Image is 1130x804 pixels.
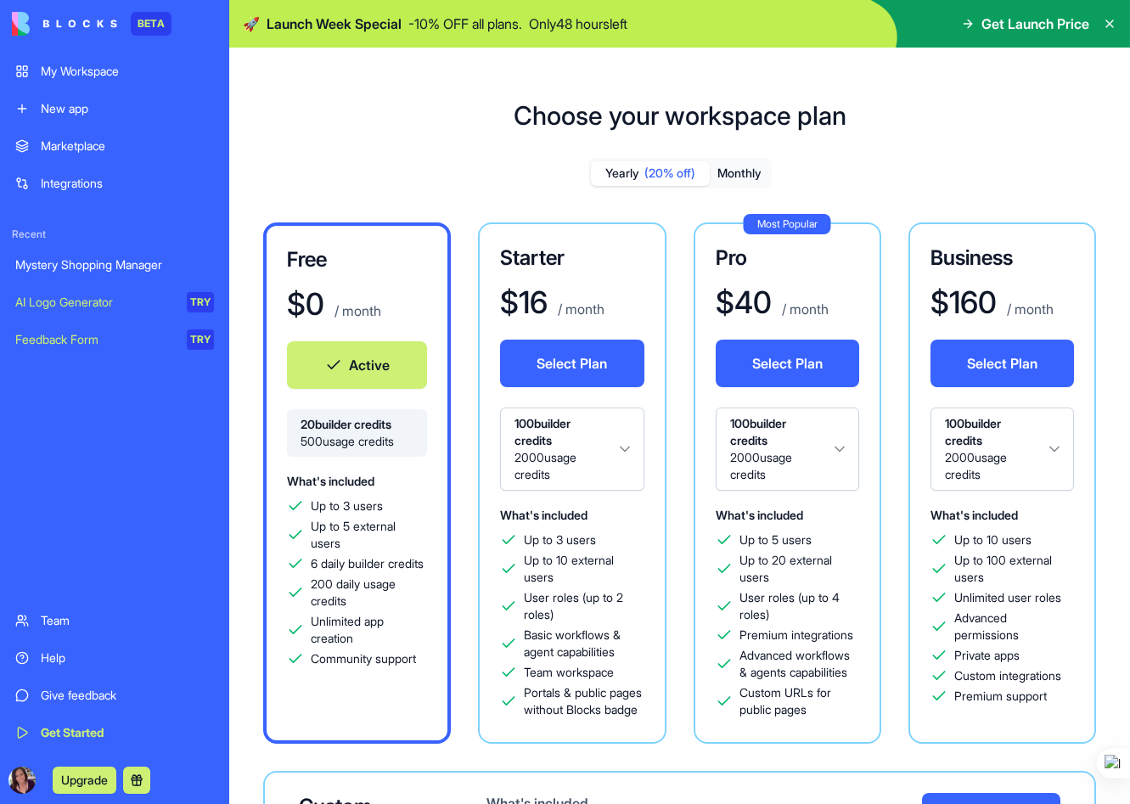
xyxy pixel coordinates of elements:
[716,245,859,272] h3: Pro
[500,508,587,522] span: What's included
[41,724,214,741] div: Get Started
[12,12,171,36] a: BETA
[5,323,224,357] a: Feedback FormTRY
[500,285,548,319] h1: $ 16
[524,664,614,681] span: Team workspace
[311,555,424,572] span: 6 daily builder credits
[716,285,772,319] h1: $ 40
[744,214,831,234] div: Most Popular
[8,767,36,794] img: ACg8ocIAE6wgsgHe9tMraKf-hAp8HJ_1XYJJkosSgrxIF3saiq0oh1HR=s96-c
[53,771,116,788] a: Upgrade
[954,647,1020,664] span: Private apps
[5,641,224,675] a: Help
[500,340,644,387] button: Select Plan
[287,474,374,488] span: What's included
[41,612,214,629] div: Team
[739,627,853,644] span: Premium integrations
[954,552,1074,586] span: Up to 100 external users
[41,175,214,192] div: Integrations
[311,498,383,514] span: Up to 3 users
[554,299,604,319] p: / month
[514,100,846,131] h1: Choose your workspace plan
[524,552,644,586] span: Up to 10 external users
[710,161,769,186] button: Monthly
[5,285,224,319] a: AI Logo GeneratorTRY
[311,576,427,610] span: 200 daily usage credits
[311,613,427,647] span: Unlimited app creation
[15,294,175,311] div: AI Logo Generator
[187,292,214,312] div: TRY
[187,329,214,350] div: TRY
[716,340,859,387] button: Select Plan
[739,589,859,623] span: User roles (up to 4 roles)
[5,92,224,126] a: New app
[5,248,224,282] a: Mystery Shopping Manager
[41,100,214,117] div: New app
[5,54,224,88] a: My Workspace
[301,416,413,433] span: 20 builder credits
[739,531,812,548] span: Up to 5 users
[311,650,416,667] span: Community support
[739,552,859,586] span: Up to 20 external users
[930,245,1074,272] h3: Business
[5,604,224,638] a: Team
[301,433,413,450] span: 500 usage credits
[529,14,627,34] p: Only 48 hours left
[15,331,175,348] div: Feedback Form
[739,647,859,681] span: Advanced workflows & agents capabilities
[779,299,829,319] p: / month
[287,287,324,321] h1: $ 0
[408,14,522,34] p: - 10 % OFF all plans.
[12,12,117,36] img: logo
[524,627,644,661] span: Basic workflows & agent capabilities
[644,165,695,182] span: (20% off)
[930,285,997,319] h1: $ 160
[500,245,644,272] h3: Starter
[41,687,214,704] div: Give feedback
[311,518,427,552] span: Up to 5 external users
[5,678,224,712] a: Give feedback
[954,610,1074,644] span: Advanced permissions
[41,649,214,666] div: Help
[331,301,381,321] p: / month
[930,508,1018,522] span: What's included
[954,688,1047,705] span: Premium support
[5,129,224,163] a: Marketplace
[41,138,214,155] div: Marketplace
[267,14,402,34] span: Launch Week Special
[5,166,224,200] a: Integrations
[954,531,1032,548] span: Up to 10 users
[954,667,1061,684] span: Custom integrations
[591,161,710,186] button: Yearly
[5,228,224,241] span: Recent
[524,684,644,718] span: Portals & public pages without Blocks badge
[954,589,1061,606] span: Unlimited user roles
[41,63,214,80] div: My Workspace
[524,531,596,548] span: Up to 3 users
[53,767,116,794] button: Upgrade
[930,340,1074,387] button: Select Plan
[739,684,859,718] span: Custom URLs for public pages
[287,246,427,273] h3: Free
[15,256,214,273] div: Mystery Shopping Manager
[243,14,260,34] span: 🚀
[5,716,224,750] a: Get Started
[716,508,803,522] span: What's included
[524,589,644,623] span: User roles (up to 2 roles)
[981,14,1089,34] span: Get Launch Price
[287,341,427,389] button: Active
[1004,299,1054,319] p: / month
[131,12,171,36] div: BETA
